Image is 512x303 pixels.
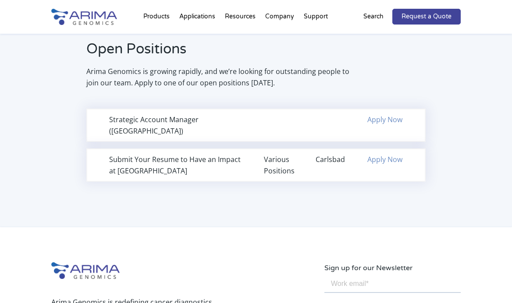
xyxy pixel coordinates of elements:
[367,155,402,164] a: Apply Now
[392,9,461,25] a: Request a Quote
[324,262,461,274] p: Sign up for our Newsletter
[367,115,402,124] a: Apply Now
[86,39,353,66] h2: Open Positions
[316,154,351,165] div: Carlsbad
[51,262,120,279] img: Arima-Genomics-logo
[264,154,299,176] div: Various Positions
[86,66,353,88] p: Arima Genomics is growing rapidly, and we’re looking for outstanding people to join our team. App...
[109,154,248,176] div: Submit Your Resume to Have an Impact at [GEOGRAPHIC_DATA]
[51,9,117,25] img: Arima-Genomics-logo
[363,11,384,22] p: Search
[109,114,248,137] div: Strategic Account Manager ([GEOGRAPHIC_DATA])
